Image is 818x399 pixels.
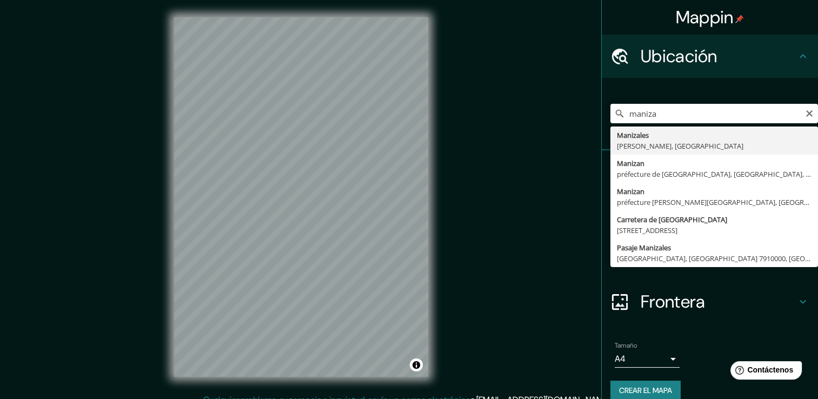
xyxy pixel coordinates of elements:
[722,357,806,387] iframe: Help widget launcher
[617,158,812,169] div: Manizan
[735,15,744,23] img: pin-icon.png
[617,253,812,264] div: [GEOGRAPHIC_DATA], [GEOGRAPHIC_DATA] 7910000, [GEOGRAPHIC_DATA]
[805,108,814,118] button: Claro
[617,242,812,253] div: Pasaje Manizales
[617,197,812,208] div: préfecture [PERSON_NAME][GEOGRAPHIC_DATA], [GEOGRAPHIC_DATA], [GEOGRAPHIC_DATA]
[617,186,812,197] div: Manizan
[676,6,734,29] font: Mappin
[602,237,818,280] div: Diseño
[602,150,818,194] div: Pines
[617,225,812,236] div: [STREET_ADDRESS]
[617,130,812,141] div: Manizales
[602,280,818,323] div: Frontera
[615,341,637,350] label: Tamaño
[615,350,680,368] div: A4
[641,291,796,312] h4: Frontera
[641,45,796,67] h4: Ubicación
[619,384,672,397] font: Crear el mapa
[174,17,428,377] canvas: Mapa
[410,358,423,371] button: Alternar atribución
[617,141,812,151] div: [PERSON_NAME], [GEOGRAPHIC_DATA]
[617,214,812,225] div: Carretera de [GEOGRAPHIC_DATA]
[610,104,818,123] input: Elige tu ciudad o área
[602,194,818,237] div: Estilo
[602,35,818,78] div: Ubicación
[617,169,812,179] div: préfecture de [GEOGRAPHIC_DATA], [GEOGRAPHIC_DATA], [GEOGRAPHIC_DATA]
[641,248,796,269] h4: Diseño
